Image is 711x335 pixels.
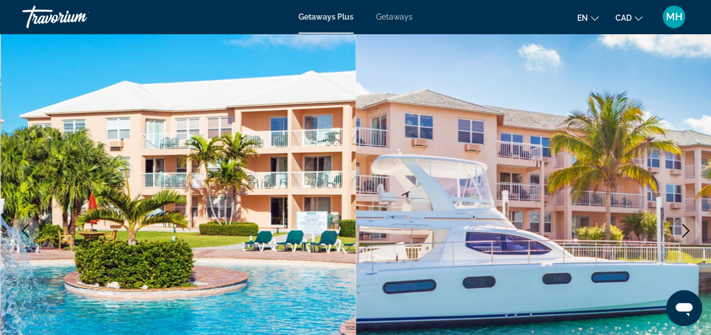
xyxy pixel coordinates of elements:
[672,217,700,245] button: Next image
[11,217,39,245] button: Previous image
[666,11,682,22] span: MH
[376,12,413,21] a: Getaways
[666,290,702,326] iframe: Button to launch messaging window
[577,13,588,22] span: en
[22,2,135,31] a: Travorium
[615,10,642,26] button: Change currency
[298,12,354,21] a: Getaways Plus
[659,5,689,29] button: User Menu
[615,13,632,22] span: CAD
[577,10,599,26] button: Change language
